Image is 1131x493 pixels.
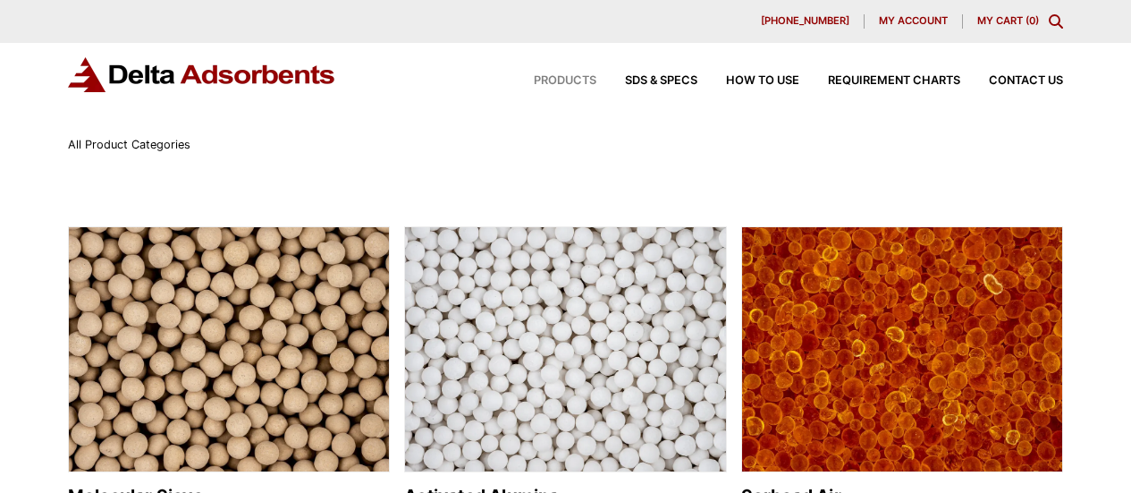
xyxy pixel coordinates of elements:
img: Activated Alumina [405,227,725,473]
a: My Cart (0) [977,14,1039,27]
div: Toggle Modal Content [1049,14,1063,29]
a: Requirement Charts [799,75,960,87]
a: Contact Us [960,75,1063,87]
span: Requirement Charts [828,75,960,87]
span: Contact Us [989,75,1063,87]
span: My account [879,16,948,26]
a: My account [865,14,963,29]
span: All Product Categories [68,138,190,151]
span: Products [534,75,596,87]
img: Delta Adsorbents [68,57,336,92]
span: How to Use [726,75,799,87]
img: Molecular Sieve [69,227,389,473]
a: [PHONE_NUMBER] [747,14,865,29]
a: How to Use [697,75,799,87]
span: [PHONE_NUMBER] [761,16,849,26]
a: Products [505,75,596,87]
span: 0 [1029,14,1035,27]
span: SDS & SPECS [625,75,697,87]
a: SDS & SPECS [596,75,697,87]
img: Sorbead Air [742,227,1062,473]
